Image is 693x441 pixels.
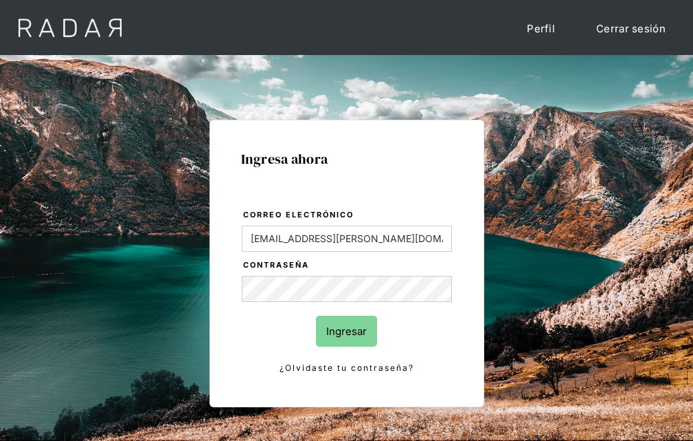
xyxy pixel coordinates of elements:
[243,259,452,272] label: Contraseña
[316,316,377,347] input: Ingresar
[582,14,679,43] a: Cerrar sesión
[241,208,453,376] form: Login Form
[243,208,452,222] label: Correo electrónico
[513,14,569,43] a: Perfil
[242,361,452,376] a: ¿Olvidaste tu contraseña?
[241,151,453,166] h1: Ingresa ahora
[242,226,452,252] input: bruce@wayne.com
